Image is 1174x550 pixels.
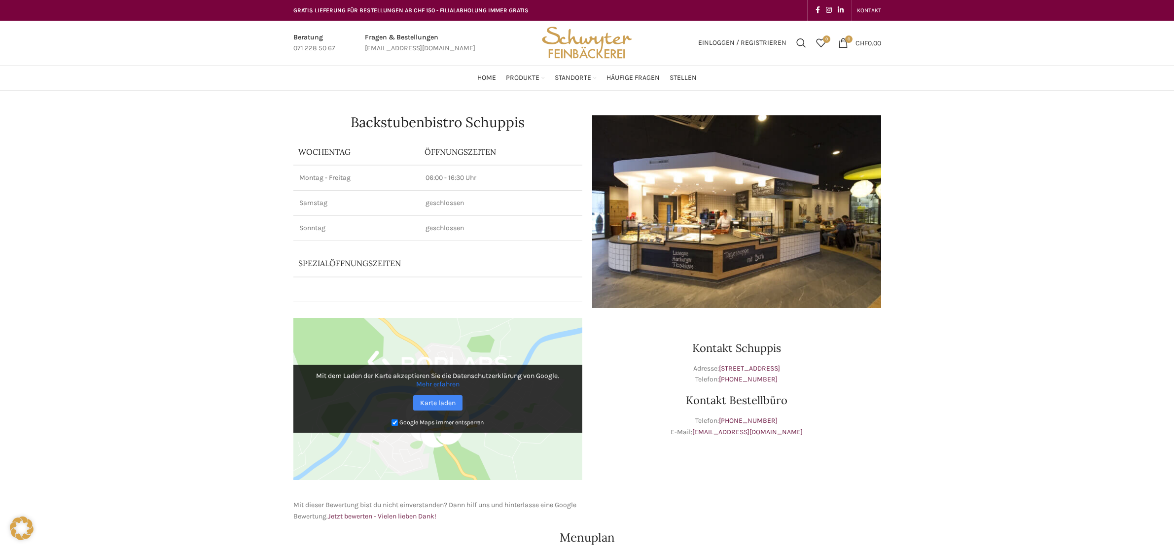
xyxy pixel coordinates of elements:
[852,0,886,20] div: Secondary navigation
[299,173,414,183] p: Montag - Freitag
[693,33,791,53] a: Einloggen / Registrieren
[855,38,881,47] bdi: 0.00
[293,7,529,14] span: GRATIS LIEFERUNG FÜR BESTELLUNGEN AB CHF 150 - FILIALABHOLUNG IMMER GRATIS
[857,0,881,20] a: KONTAKT
[857,7,881,14] span: KONTAKT
[399,419,484,426] small: Google Maps immer entsperren
[293,32,335,54] a: Infobox link
[538,21,635,65] img: Bäckerei Schwyter
[835,3,847,17] a: Linkedin social link
[426,173,576,183] p: 06:00 - 16:30 Uhr
[592,343,881,353] h3: Kontakt Schuppis
[328,512,436,520] a: Jetzt bewerten - Vielen lieben Dank!
[299,198,414,208] p: Samstag
[555,68,597,88] a: Standorte
[833,33,886,53] a: 0 CHF0.00
[293,115,582,129] h1: Backstubenbistro Schuppis
[365,32,475,54] a: Infobox link
[592,363,881,385] p: Adresse: Telefon:
[299,223,414,233] p: Sonntag
[293,500,582,522] p: Mit dieser Bewertung bist du nicht einverstanden? Dann hilf uns und hinterlasse eine Google Bewer...
[538,38,635,46] a: Site logo
[298,258,530,269] p: Spezialöffnungszeiten
[555,73,591,83] span: Standorte
[391,419,398,426] input: Google Maps immer entsperren
[823,35,830,43] span: 0
[426,198,576,208] p: geschlossen
[606,73,660,83] span: Häufige Fragen
[606,68,660,88] a: Häufige Fragen
[698,39,786,46] span: Einloggen / Registrieren
[298,146,415,157] p: Wochentag
[813,3,823,17] a: Facebook social link
[288,68,886,88] div: Main navigation
[823,3,835,17] a: Instagram social link
[506,68,545,88] a: Produkte
[670,68,697,88] a: Stellen
[719,364,780,373] a: [STREET_ADDRESS]
[506,73,539,83] span: Produkte
[855,38,868,47] span: CHF
[670,73,697,83] span: Stellen
[719,416,778,425] a: [PHONE_NUMBER]
[719,375,778,383] a: [PHONE_NUMBER]
[692,428,803,436] a: [EMAIL_ADDRESS][DOMAIN_NAME]
[845,35,853,43] span: 0
[426,223,576,233] p: geschlossen
[413,395,462,411] a: Karte laden
[592,395,881,406] h3: Kontakt Bestellbüro
[416,380,460,388] a: Mehr erfahren
[293,318,582,481] img: Google Maps
[293,532,881,544] h2: Menuplan
[477,68,496,88] a: Home
[791,33,811,53] a: Suchen
[425,146,577,157] p: ÖFFNUNGSZEITEN
[592,415,881,438] p: Telefon: E-Mail:
[300,372,575,388] p: Mit dem Laden der Karte akzeptieren Sie die Datenschutzerklärung von Google.
[811,33,831,53] a: 0
[477,73,496,83] span: Home
[811,33,831,53] div: Meine Wunschliste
